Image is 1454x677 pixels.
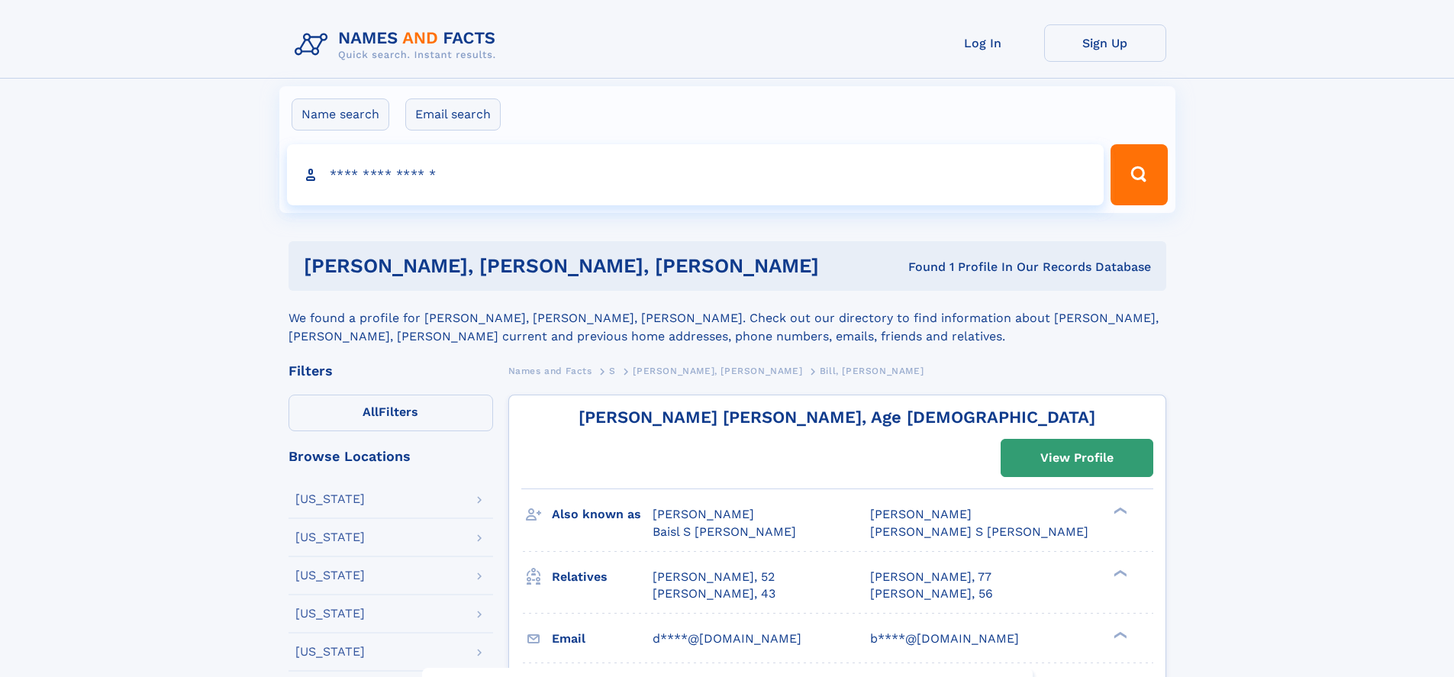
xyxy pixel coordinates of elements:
[405,98,501,131] label: Email search
[1110,506,1128,516] div: ❯
[653,507,754,521] span: [PERSON_NAME]
[633,366,802,376] span: [PERSON_NAME], [PERSON_NAME]
[552,501,653,527] h3: Also known as
[1110,568,1128,578] div: ❯
[295,493,365,505] div: [US_STATE]
[295,608,365,620] div: [US_STATE]
[295,531,365,543] div: [US_STATE]
[552,626,653,652] h3: Email
[653,569,775,585] a: [PERSON_NAME], 52
[1001,440,1153,476] a: View Profile
[863,259,1151,276] div: Found 1 Profile In Our Records Database
[870,585,993,602] a: [PERSON_NAME], 56
[508,361,592,380] a: Names and Facts
[287,144,1104,205] input: search input
[289,291,1166,346] div: We found a profile for [PERSON_NAME], [PERSON_NAME], [PERSON_NAME]. Check out our directory to fi...
[579,408,1095,427] a: [PERSON_NAME] [PERSON_NAME], Age [DEMOGRAPHIC_DATA]
[653,524,796,539] span: Baisl S [PERSON_NAME]
[552,564,653,590] h3: Relatives
[289,395,493,431] label: Filters
[289,364,493,378] div: Filters
[295,569,365,582] div: [US_STATE]
[289,450,493,463] div: Browse Locations
[609,361,616,380] a: S
[609,366,616,376] span: S
[633,361,802,380] a: [PERSON_NAME], [PERSON_NAME]
[1111,144,1167,205] button: Search Button
[1040,440,1114,476] div: View Profile
[304,256,864,276] h1: [PERSON_NAME], [PERSON_NAME], [PERSON_NAME]
[292,98,389,131] label: Name search
[1044,24,1166,62] a: Sign Up
[922,24,1044,62] a: Log In
[870,569,991,585] a: [PERSON_NAME], 77
[820,366,924,376] span: Bill, [PERSON_NAME]
[870,507,972,521] span: [PERSON_NAME]
[653,585,775,602] a: [PERSON_NAME], 43
[363,405,379,419] span: All
[1110,630,1128,640] div: ❯
[295,646,365,658] div: [US_STATE]
[289,24,508,66] img: Logo Names and Facts
[870,524,1088,539] span: [PERSON_NAME] S [PERSON_NAME]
